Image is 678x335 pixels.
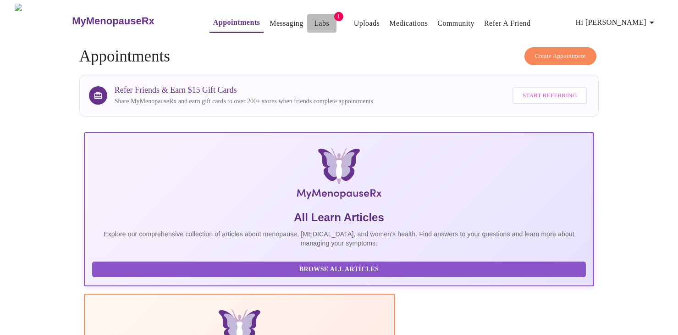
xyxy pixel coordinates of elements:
[523,90,577,101] span: Start Referring
[15,4,71,38] img: MyMenopauseRx Logo
[169,148,509,203] img: MyMenopauseRx Logo
[209,13,264,33] button: Appointments
[266,14,307,33] button: Messaging
[535,51,586,61] span: Create Appointment
[513,87,587,104] button: Start Referring
[437,17,474,30] a: Community
[115,97,373,106] p: Share MyMenopauseRx and earn gift cards to over 200+ stores when friends complete appointments
[92,262,586,278] button: Browse All Articles
[92,229,586,248] p: Explore our comprehensive collection of articles about menopause, [MEDICAL_DATA], and women's hea...
[314,17,329,30] a: Labs
[510,83,589,109] a: Start Referring
[350,14,384,33] button: Uploads
[79,47,599,66] h4: Appointments
[115,85,373,95] h3: Refer Friends & Earn $15 Gift Cards
[354,17,380,30] a: Uploads
[434,14,478,33] button: Community
[576,16,657,29] span: Hi [PERSON_NAME]
[71,5,191,37] a: MyMenopauseRx
[213,16,260,29] a: Appointments
[92,210,586,225] h5: All Learn Articles
[389,17,428,30] a: Medications
[307,14,336,33] button: Labs
[572,13,661,32] button: Hi [PERSON_NAME]
[92,265,589,273] a: Browse All Articles
[480,14,535,33] button: Refer a Friend
[524,47,597,65] button: Create Appointment
[386,14,431,33] button: Medications
[72,15,154,27] h3: MyMenopauseRx
[334,12,343,21] span: 1
[270,17,303,30] a: Messaging
[101,264,577,275] span: Browse All Articles
[484,17,531,30] a: Refer a Friend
